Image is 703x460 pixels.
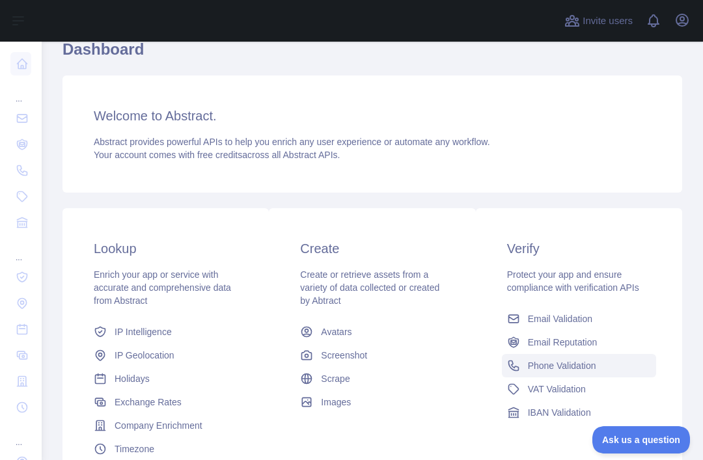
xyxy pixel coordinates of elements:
span: Invite users [583,14,633,29]
a: Email Reputation [502,331,656,354]
span: Exchange Rates [115,396,182,409]
a: Scrape [295,367,449,390]
a: Screenshot [295,344,449,367]
h3: Verify [507,239,651,258]
span: Email Reputation [528,336,598,349]
span: Holidays [115,372,150,385]
a: Exchange Rates [89,390,243,414]
span: free credits [197,150,242,160]
span: Avatars [321,325,351,338]
a: IP Intelligence [89,320,243,344]
a: Images [295,390,449,414]
span: Abstract provides powerful APIs to help you enrich any user experience or automate any workflow. [94,137,490,147]
a: IP Geolocation [89,344,243,367]
span: IP Intelligence [115,325,172,338]
a: Holidays [89,367,243,390]
div: ... [10,237,31,263]
a: IBAN Validation [502,401,656,424]
span: VAT Validation [528,383,586,396]
span: IP Geolocation [115,349,174,362]
h3: Welcome to Abstract. [94,107,651,125]
span: Screenshot [321,349,367,362]
span: Images [321,396,351,409]
a: Email Validation [502,307,656,331]
h3: Lookup [94,239,238,258]
span: Scrape [321,372,350,385]
span: Your account comes with across all Abstract APIs. [94,150,340,160]
a: Company Enrichment [89,414,243,437]
h1: Dashboard [62,39,682,70]
span: Phone Validation [528,359,596,372]
span: Email Validation [528,312,592,325]
span: Protect your app and ensure compliance with verification APIs [507,269,639,293]
div: ... [10,422,31,448]
button: Invite users [562,10,635,31]
span: Company Enrichment [115,419,202,432]
iframe: Toggle Customer Support [592,426,690,453]
h3: Create [300,239,444,258]
span: IBAN Validation [528,406,591,419]
a: VAT Validation [502,377,656,401]
span: Create or retrieve assets from a variety of data collected or created by Abtract [300,269,439,306]
div: ... [10,78,31,104]
span: Enrich your app or service with accurate and comprehensive data from Abstract [94,269,231,306]
a: Avatars [295,320,449,344]
span: Timezone [115,442,154,455]
a: Phone Validation [502,354,656,377]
